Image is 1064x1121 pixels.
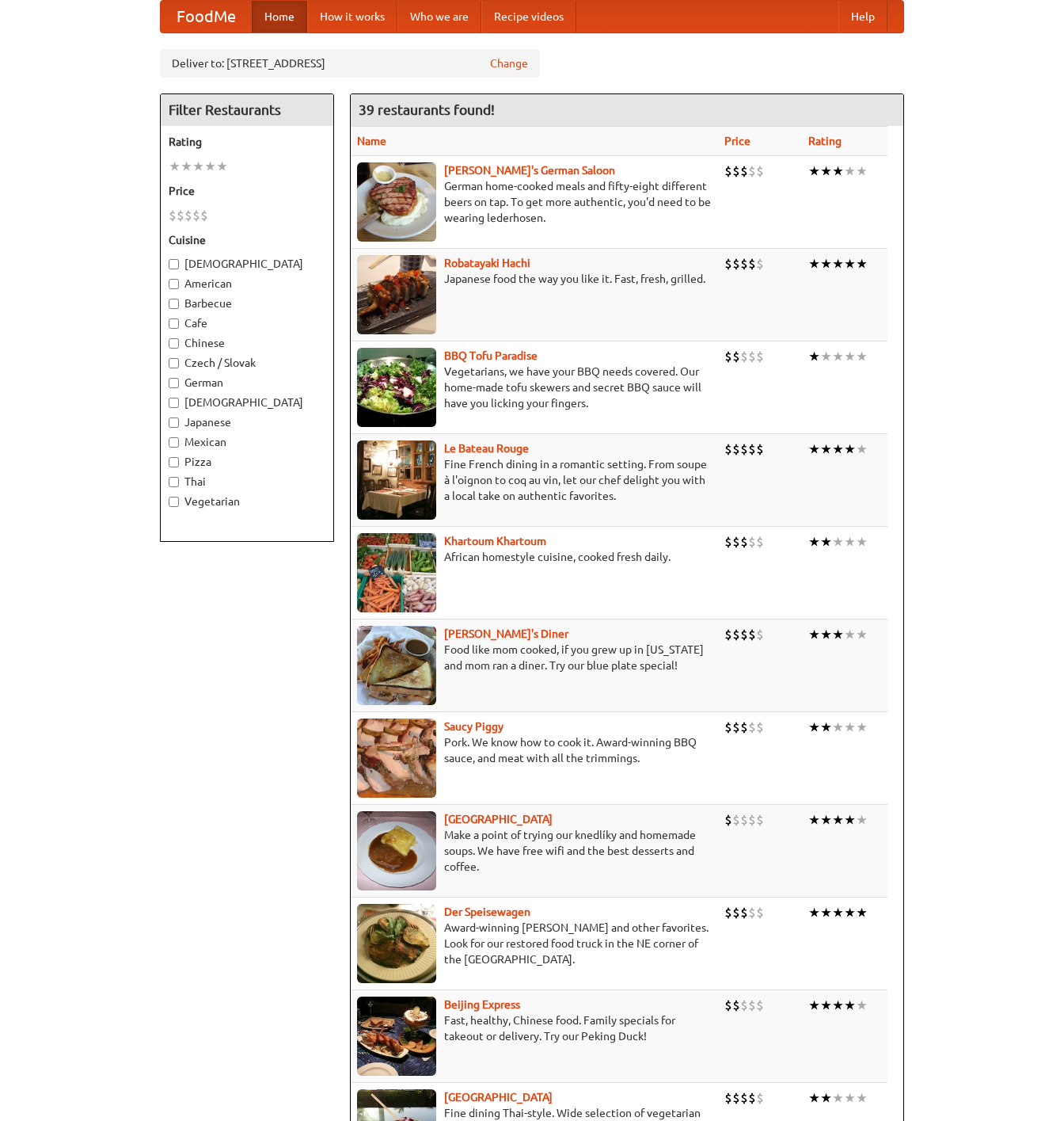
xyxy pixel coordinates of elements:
li: $ [724,904,732,921]
label: Cafe [169,315,325,331]
li: $ [740,533,748,551]
a: Der Speisewagen [444,906,530,918]
li: ★ [844,1089,856,1107]
li: $ [756,440,764,458]
img: speisewagen.jpg [357,904,436,983]
li: $ [740,719,748,736]
li: ★ [808,255,820,273]
li: ★ [844,811,856,829]
li: ★ [808,1089,820,1107]
li: $ [724,626,732,643]
h5: Cuisine [169,232,325,248]
li: ★ [832,626,844,643]
b: [PERSON_NAME]'s Diner [444,627,568,640]
a: Recipe videos [481,1,576,32]
li: ★ [856,162,868,180]
label: Japanese [169,414,325,430]
li: ★ [832,533,844,551]
li: $ [732,997,740,1014]
img: robatayaki.jpg [357,255,436,334]
li: ★ [832,440,844,458]
p: Make a point of trying our knedlíky and homemade soups. We have free wifi and the best desserts a... [357,827,712,875]
a: [GEOGRAPHIC_DATA] [444,813,553,825]
h5: Rating [169,134,325,150]
li: $ [756,162,764,180]
li: ★ [808,904,820,921]
a: FoodMe [161,1,252,32]
li: ★ [808,533,820,551]
li: $ [724,997,732,1014]
li: ★ [820,440,832,458]
li: $ [756,533,764,551]
a: How it works [307,1,397,32]
li: ★ [856,440,868,458]
img: tofuparadise.jpg [357,348,436,427]
a: BBQ Tofu Paradise [444,349,538,362]
li: $ [169,207,177,224]
b: Beijing Express [444,998,520,1011]
li: $ [732,904,740,921]
li: $ [732,348,740,365]
a: Who we are [397,1,481,32]
img: sallys.jpg [357,626,436,705]
li: ★ [192,158,204,175]
p: German home-cooked meals and fifty-eight different beers on tap. To get more authentic, you'd nee... [357,178,712,226]
li: ★ [808,626,820,643]
li: $ [724,811,732,829]
li: ★ [820,626,832,643]
li: ★ [856,255,868,273]
li: $ [740,904,748,921]
li: $ [756,811,764,829]
input: [DEMOGRAPHIC_DATA] [169,398,179,408]
li: $ [756,1089,764,1107]
li: ★ [820,162,832,180]
li: $ [748,162,756,180]
li: ★ [832,162,844,180]
li: ★ [832,255,844,273]
li: ★ [856,1089,868,1107]
li: $ [732,719,740,736]
input: Cafe [169,318,179,329]
li: ★ [844,162,856,180]
a: Name [357,135,386,147]
li: $ [740,162,748,180]
li: ★ [856,626,868,643]
a: Saucy Piggy [444,720,503,733]
label: Mexican [169,434,325,450]
img: khartoum.jpg [357,533,436,612]
li: ★ [832,1089,844,1107]
a: Change [490,55,528,71]
li: $ [756,255,764,273]
li: $ [740,348,748,365]
li: $ [732,533,740,551]
li: ★ [820,997,832,1014]
b: [GEOGRAPHIC_DATA] [444,1091,553,1104]
a: Robatayaki Hachi [444,257,530,269]
p: African homestyle cuisine, cooked fresh daily. [357,549,712,565]
label: [DEMOGRAPHIC_DATA] [169,256,325,272]
li: $ [748,811,756,829]
li: ★ [856,348,868,365]
label: American [169,276,325,292]
li: ★ [820,255,832,273]
b: [PERSON_NAME]'s German Saloon [444,164,615,177]
li: $ [740,440,748,458]
li: ★ [844,997,856,1014]
li: ★ [204,158,216,175]
a: Rating [808,135,842,147]
li: $ [748,348,756,365]
li: $ [740,997,748,1014]
li: $ [748,626,756,643]
li: ★ [844,626,856,643]
li: ★ [844,440,856,458]
img: czechpoint.jpg [357,811,436,890]
input: Mexican [169,437,179,448]
p: Pork. We know how to cook it. Award-winning BBQ sauce, and meat with all the trimmings. [357,734,712,766]
img: bateaurouge.jpg [357,440,436,520]
li: ★ [844,533,856,551]
li: $ [732,1089,740,1107]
